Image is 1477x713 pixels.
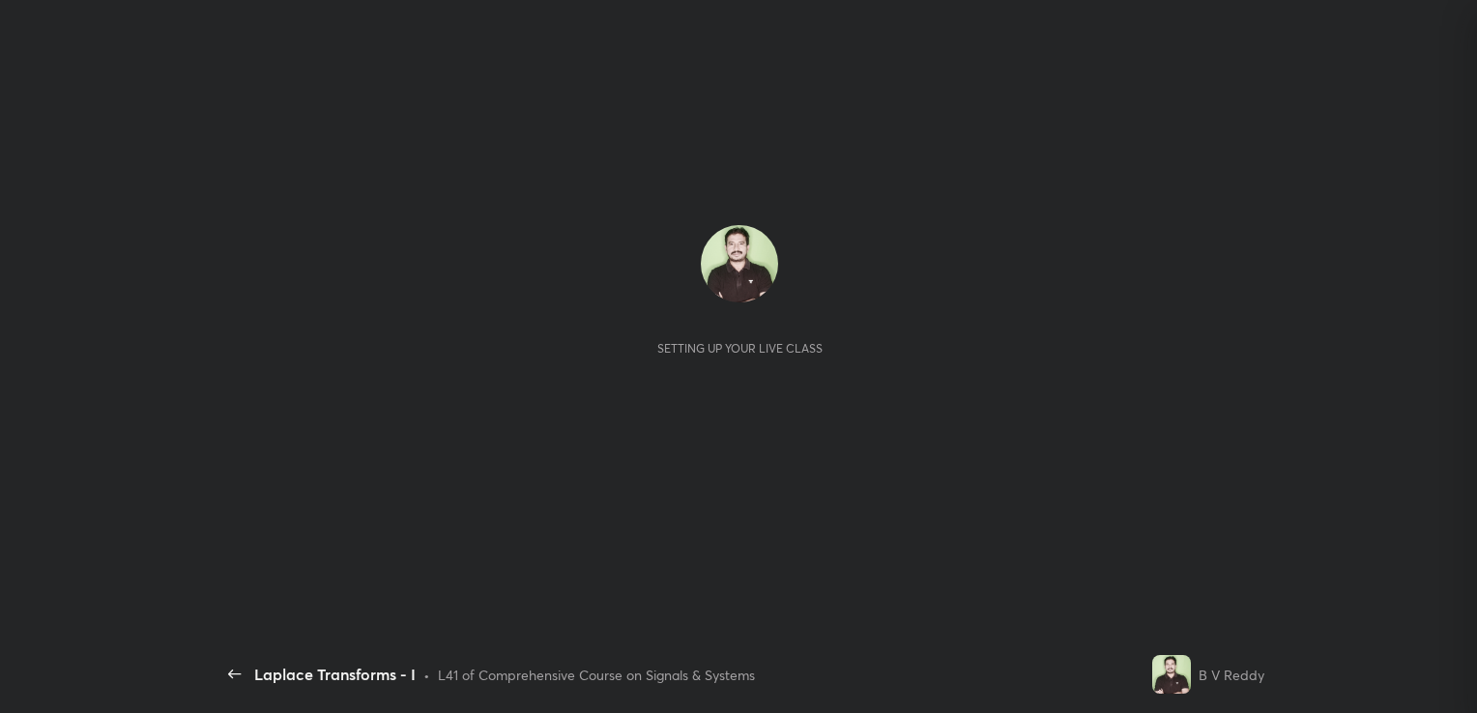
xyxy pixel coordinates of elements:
div: L41 of Comprehensive Course on Signals & Systems [438,665,755,685]
div: B V Reddy [1199,665,1264,685]
img: 92155e9b22ef4df58f3aabcf37ccfb9e.jpg [701,225,778,302]
div: Laplace Transforms - I [254,663,416,686]
div: • [423,665,430,685]
div: Setting up your live class [657,341,823,356]
img: 92155e9b22ef4df58f3aabcf37ccfb9e.jpg [1152,655,1191,694]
